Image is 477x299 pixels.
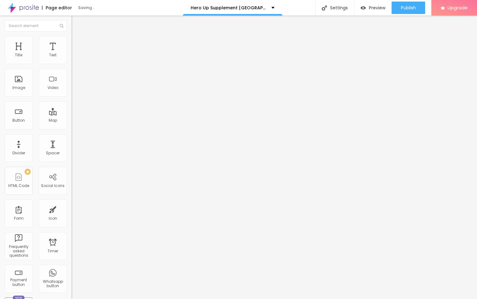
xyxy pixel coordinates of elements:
[5,20,67,31] input: Search element
[447,5,468,10] span: Upgrade
[46,151,60,155] div: Spacer
[49,118,57,123] div: Map
[12,151,25,155] div: Divider
[48,86,58,90] div: Video
[49,53,57,57] div: Text
[369,5,385,10] span: Preview
[354,2,392,14] button: Preview
[361,5,366,11] img: view-1.svg
[392,2,425,14] button: Publish
[48,249,58,253] div: Timer
[71,16,477,299] iframe: Editor
[322,5,327,11] img: Icone
[49,216,57,221] div: Icon
[14,216,24,221] div: Form
[6,245,31,258] div: Frequently asked questions
[191,6,267,10] p: Hero Up Supplement [GEOGRAPHIC_DATA] For [MEDICAL_DATA].
[41,184,65,188] div: Social Icons
[6,278,31,287] div: Payment button
[42,6,72,10] div: Page editor
[40,279,65,288] div: Whatsapp button
[15,53,22,57] div: Title
[8,184,29,188] div: HTML Code
[78,6,150,10] div: Saving...
[60,24,63,28] img: Icone
[401,5,416,10] span: Publish
[12,118,25,123] div: Button
[12,86,25,90] div: Image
